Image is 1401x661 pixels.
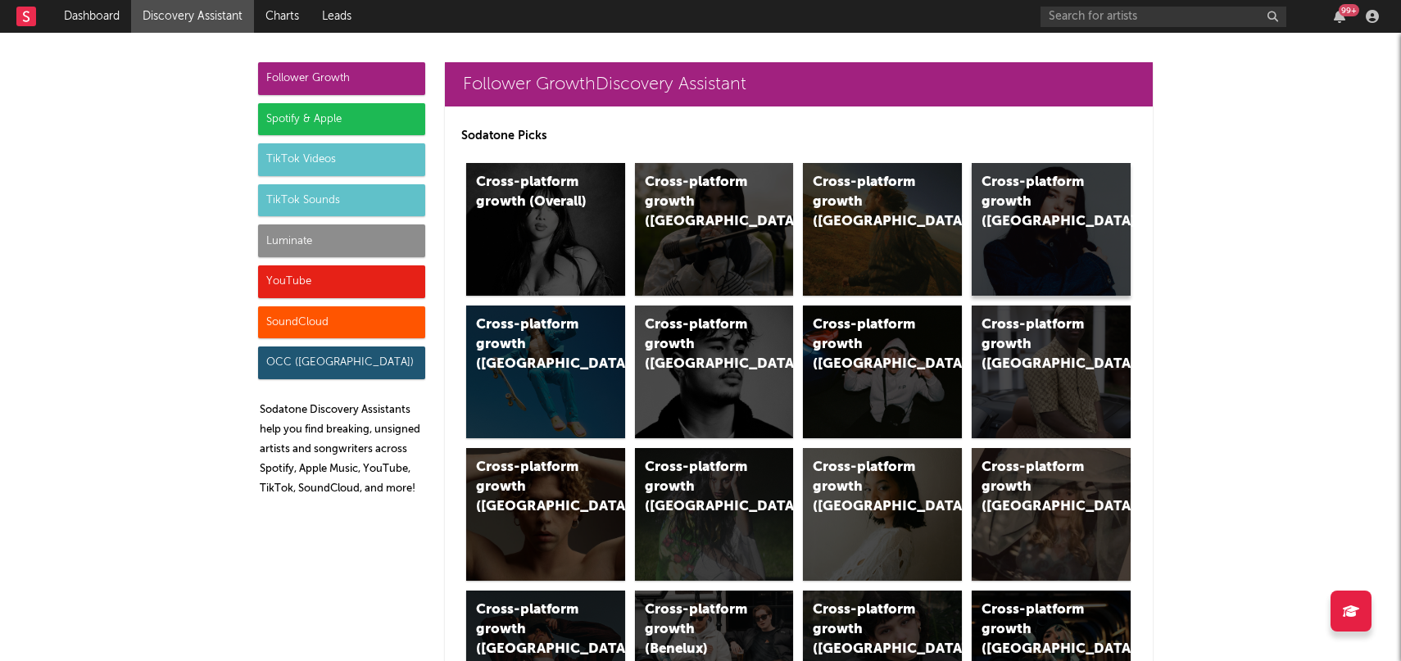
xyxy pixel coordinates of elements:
div: Cross-platform growth ([GEOGRAPHIC_DATA]) [982,458,1093,517]
div: SoundCloud [258,306,425,339]
div: TikTok Videos [258,143,425,176]
a: Cross-platform growth (Overall) [466,163,625,296]
div: Luminate [258,224,425,257]
div: Cross-platform growth ([GEOGRAPHIC_DATA]) [645,315,756,374]
p: Sodatone Discovery Assistants help you find breaking, unsigned artists and songwriters across Spo... [260,401,425,499]
a: Cross-platform growth ([GEOGRAPHIC_DATA]) [803,163,962,296]
div: Cross-platform growth (Benelux) [645,600,756,659]
div: TikTok Sounds [258,184,425,217]
input: Search for artists [1041,7,1286,27]
a: Cross-platform growth ([GEOGRAPHIC_DATA]) [466,448,625,581]
a: Cross-platform growth ([GEOGRAPHIC_DATA]) [803,448,962,581]
div: Cross-platform growth ([GEOGRAPHIC_DATA]/GSA) [813,315,924,374]
div: Spotify & Apple [258,103,425,136]
div: Cross-platform growth ([GEOGRAPHIC_DATA]) [982,173,1093,232]
a: Cross-platform growth ([GEOGRAPHIC_DATA]) [635,163,794,296]
div: Cross-platform growth ([GEOGRAPHIC_DATA]) [982,600,1093,659]
a: Cross-platform growth ([GEOGRAPHIC_DATA]) [635,448,794,581]
div: Cross-platform growth ([GEOGRAPHIC_DATA]) [813,600,924,659]
div: OCC ([GEOGRAPHIC_DATA]) [258,346,425,379]
div: Cross-platform growth ([GEOGRAPHIC_DATA]) [476,458,587,517]
a: Cross-platform growth ([GEOGRAPHIC_DATA]/GSA) [803,306,962,438]
div: Cross-platform growth ([GEOGRAPHIC_DATA]) [813,173,924,232]
div: Cross-platform growth ([GEOGRAPHIC_DATA]) [645,173,756,232]
p: Sodatone Picks [461,126,1136,146]
a: Follower GrowthDiscovery Assistant [445,62,1153,106]
a: Cross-platform growth ([GEOGRAPHIC_DATA]) [972,306,1131,438]
div: Cross-platform growth ([GEOGRAPHIC_DATA]) [813,458,924,517]
div: Follower Growth [258,62,425,95]
a: Cross-platform growth ([GEOGRAPHIC_DATA]) [972,163,1131,296]
div: Cross-platform growth ([GEOGRAPHIC_DATA]) [645,458,756,517]
a: Cross-platform growth ([GEOGRAPHIC_DATA]) [635,306,794,438]
div: Cross-platform growth ([GEOGRAPHIC_DATA]) [476,600,587,659]
div: YouTube [258,265,425,298]
a: Cross-platform growth ([GEOGRAPHIC_DATA]) [466,306,625,438]
div: 99 + [1339,4,1359,16]
div: Cross-platform growth (Overall) [476,173,587,212]
button: 99+ [1334,10,1345,23]
a: Cross-platform growth ([GEOGRAPHIC_DATA]) [972,448,1131,581]
div: Cross-platform growth ([GEOGRAPHIC_DATA]) [982,315,1093,374]
div: Cross-platform growth ([GEOGRAPHIC_DATA]) [476,315,587,374]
